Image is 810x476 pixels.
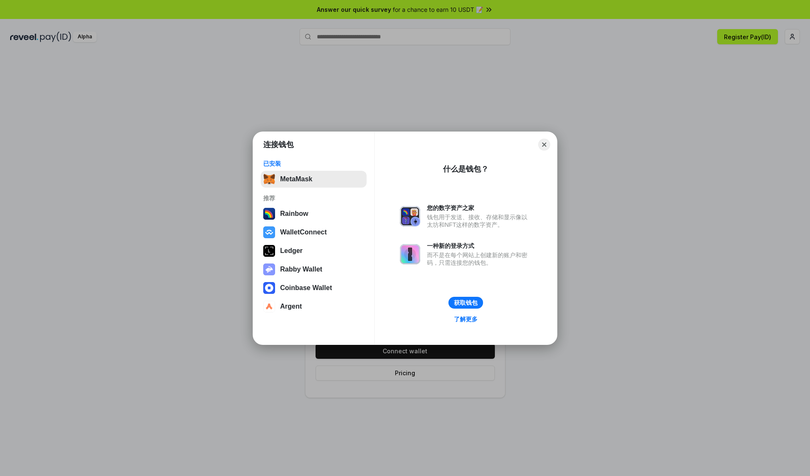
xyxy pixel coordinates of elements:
[454,299,478,307] div: 获取钱包
[263,226,275,238] img: svg+xml,%3Csvg%20width%3D%2228%22%20height%3D%2228%22%20viewBox%3D%220%200%2028%2028%22%20fill%3D...
[261,205,367,222] button: Rainbow
[448,297,483,309] button: 获取钱包
[263,194,364,202] div: 推荐
[427,242,532,250] div: 一种新的登录方式
[261,280,367,296] button: Coinbase Wallet
[280,210,308,218] div: Rainbow
[400,244,420,264] img: svg+xml,%3Csvg%20xmlns%3D%22http%3A%2F%2Fwww.w3.org%2F2000%2Fsvg%22%20fill%3D%22none%22%20viewBox...
[280,303,302,310] div: Argent
[280,175,312,183] div: MetaMask
[280,284,332,292] div: Coinbase Wallet
[280,266,322,273] div: Rabby Wallet
[427,213,532,229] div: 钱包用于发送、接收、存储和显示像以太坊和NFT这样的数字资产。
[538,139,550,151] button: Close
[443,164,489,174] div: 什么是钱包？
[263,301,275,312] img: svg+xml,%3Csvg%20width%3D%2228%22%20height%3D%2228%22%20viewBox%3D%220%200%2028%2028%22%20fill%3D...
[261,171,367,188] button: MetaMask
[261,224,367,241] button: WalletConnect
[454,315,478,323] div: 了解更多
[280,229,327,236] div: WalletConnect
[263,173,275,185] img: svg+xml,%3Csvg%20fill%3D%22none%22%20height%3D%2233%22%20viewBox%3D%220%200%2035%2033%22%20width%...
[261,298,367,315] button: Argent
[449,314,483,325] a: 了解更多
[427,204,532,212] div: 您的数字资产之家
[263,208,275,220] img: svg+xml,%3Csvg%20width%3D%22120%22%20height%3D%22120%22%20viewBox%3D%220%200%20120%20120%22%20fil...
[280,247,302,255] div: Ledger
[427,251,532,266] div: 而不是在每个网站上创建新的账户和密码，只需连接您的钱包。
[261,261,367,278] button: Rabby Wallet
[400,206,420,226] img: svg+xml,%3Csvg%20xmlns%3D%22http%3A%2F%2Fwww.w3.org%2F2000%2Fsvg%22%20fill%3D%22none%22%20viewBox...
[263,282,275,294] img: svg+xml,%3Csvg%20width%3D%2228%22%20height%3D%2228%22%20viewBox%3D%220%200%2028%2028%22%20fill%3D...
[263,160,364,167] div: 已安装
[261,242,367,259] button: Ledger
[263,264,275,275] img: svg+xml,%3Csvg%20xmlns%3D%22http%3A%2F%2Fwww.w3.org%2F2000%2Fsvg%22%20fill%3D%22none%22%20viewBox...
[263,245,275,257] img: svg+xml,%3Csvg%20xmlns%3D%22http%3A%2F%2Fwww.w3.org%2F2000%2Fsvg%22%20width%3D%2228%22%20height%3...
[263,140,294,150] h1: 连接钱包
